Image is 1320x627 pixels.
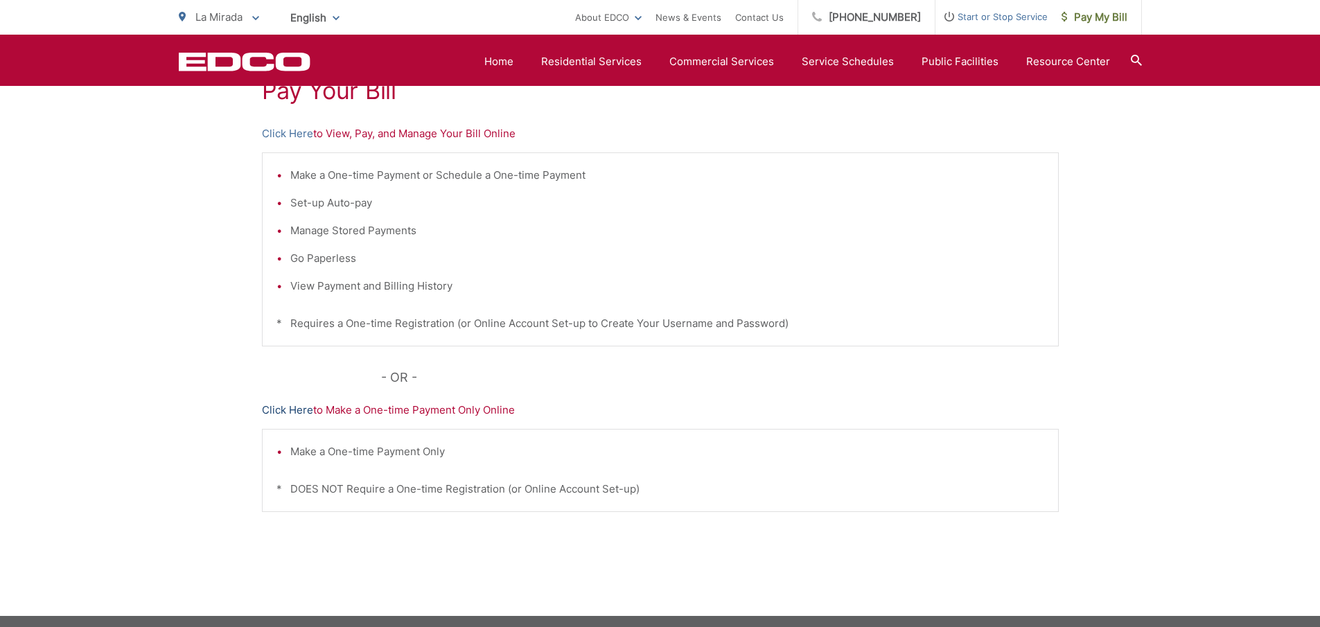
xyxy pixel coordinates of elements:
a: Service Schedules [802,53,894,70]
p: * Requires a One-time Registration (or Online Account Set-up to Create Your Username and Password) [276,315,1044,332]
li: Set-up Auto-pay [290,195,1044,211]
a: Click Here [262,125,313,142]
a: Residential Services [541,53,642,70]
a: EDCD logo. Return to the homepage. [179,52,310,71]
p: - OR - [381,367,1059,388]
span: Pay My Bill [1062,9,1127,26]
li: Go Paperless [290,250,1044,267]
a: News & Events [655,9,721,26]
li: Manage Stored Payments [290,222,1044,239]
a: Public Facilities [922,53,998,70]
span: English [280,6,350,30]
a: Resource Center [1026,53,1110,70]
a: Commercial Services [669,53,774,70]
h1: Pay Your Bill [262,77,1059,105]
li: Make a One-time Payment Only [290,443,1044,460]
a: Click Here [262,402,313,418]
p: * DOES NOT Require a One-time Registration (or Online Account Set-up) [276,481,1044,497]
p: to Make a One-time Payment Only Online [262,402,1059,418]
li: View Payment and Billing History [290,278,1044,294]
a: Home [484,53,513,70]
li: Make a One-time Payment or Schedule a One-time Payment [290,167,1044,184]
a: Contact Us [735,9,784,26]
p: to View, Pay, and Manage Your Bill Online [262,125,1059,142]
span: La Mirada [195,10,243,24]
a: About EDCO [575,9,642,26]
